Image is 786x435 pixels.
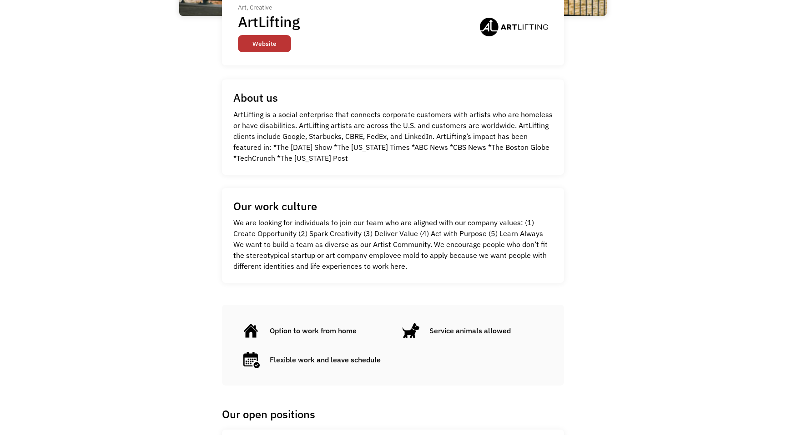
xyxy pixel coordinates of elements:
[233,217,553,272] p: We are looking for individuals to join our team who are aligned with our company values: (1) Crea...
[233,109,553,163] p: ArtLifting is a social enterprise that connects corporate customers with artists who are homeless...
[270,325,357,336] div: Option to work from home
[429,325,511,336] div: Service animals allowed
[238,13,300,31] h1: ArtLifting
[238,2,307,13] div: Art, Creative
[233,199,317,213] h1: Our work culture
[233,91,278,104] h1: About us
[222,407,561,421] h1: Our open positions
[270,354,381,365] div: Flexible work and leave schedule
[238,35,291,52] a: Website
